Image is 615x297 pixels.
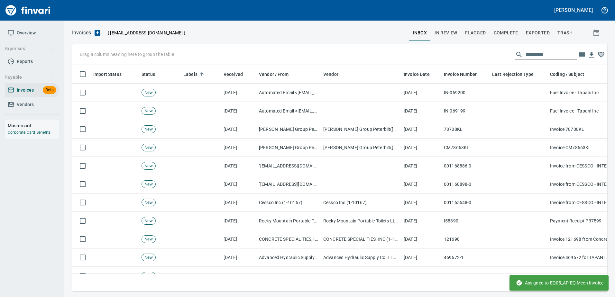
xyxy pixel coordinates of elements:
td: [DATE] [221,248,256,267]
span: Last Rejection Type [492,70,542,78]
span: New [142,163,155,169]
td: Rocky Mountain Portable Toilets LLC (1-38826) [256,212,321,230]
span: Invoice Date [404,70,438,78]
td: Advanced Hydraulic Supply Co. LLC (1-10020) [321,248,401,267]
span: New [142,145,155,151]
span: New [142,200,155,206]
span: New [142,273,155,279]
nav: breadcrumb [72,29,91,37]
td: [PERSON_NAME] Group Peterbilt([MEDICAL_DATA]) (1-38196) [256,139,321,157]
button: [PERSON_NAME] [553,5,594,15]
td: [DATE] [401,175,441,194]
td: [PERSON_NAME] Group Peterbilt([MEDICAL_DATA]) (1-38196) [321,120,401,139]
td: [DATE] [401,120,441,139]
td: 469671-1 [441,267,490,285]
td: "[EMAIL_ADDRESS][DOMAIN_NAME]" <[EMAIL_ADDRESS][DOMAIN_NAME]> [256,175,321,194]
span: Received [224,70,251,78]
img: Finvari [4,3,52,18]
button: Expenses [2,43,56,55]
td: [DATE] [401,102,441,120]
a: Reports [5,54,59,69]
p: Invoices [72,29,91,37]
button: Column choices favorited. Click to reset to default [596,50,606,59]
span: Reports [17,58,33,66]
span: In Review [435,29,457,37]
span: New [142,236,155,242]
span: Exported [526,29,550,37]
td: [DATE] [401,248,441,267]
h5: [PERSON_NAME] [554,7,593,14]
td: [PERSON_NAME] Group Peterbilt([MEDICAL_DATA]) (1-38196) [321,139,401,157]
td: I58390 [441,212,490,230]
h6: Mastercard [8,122,59,129]
span: Import Status [93,70,122,78]
span: Vendor / From [259,70,289,78]
td: Advanced Hydraulic Supply Co. LLC (1-10020) [321,267,401,285]
span: Coding / Subject [550,70,592,78]
td: Automated Email <[EMAIL_ADDRESS][DOMAIN_NAME]> [256,102,321,120]
td: [DATE] [401,139,441,157]
span: Payable [5,73,53,81]
span: Complete [494,29,518,37]
span: Vendors [17,101,34,109]
span: Import Status [93,70,130,78]
td: 121698 [441,230,490,248]
span: Beta [43,86,56,94]
td: [DATE] [221,212,256,230]
p: Drag a column heading here to group the table [80,51,174,58]
button: Payable [2,71,56,83]
span: Expenses [5,45,53,53]
td: [DATE] [221,139,256,157]
td: Cessco Inc (1-10167) [256,194,321,212]
td: Automated Email <[EMAIL_ADDRESS][DOMAIN_NAME]> [256,84,321,102]
span: Vendor [323,70,338,78]
td: CONCRETE SPECIAL TIES, INC (1-11162) [256,230,321,248]
span: Invoices [17,86,34,94]
span: New [142,90,155,96]
span: New [142,181,155,187]
span: Labels [183,70,206,78]
span: Vendor [323,70,347,78]
td: Advanced Hydraulic Supply Co. LLC (1-10020) [256,248,321,267]
button: Upload an Invoice [91,29,104,37]
td: [DATE] [221,84,256,102]
td: 001165548-0 [441,194,490,212]
span: trash [557,29,573,37]
td: [DATE] [221,120,256,139]
td: CM78663KL [441,139,490,157]
span: Status [142,70,155,78]
td: Advanced Hydraulic Supply Co. LLC (1-10020) [256,267,321,285]
span: Invoice Number [444,70,477,78]
td: Rocky Mountain Portable Toilets LLC (1-38826) [321,212,401,230]
td: [DATE] [401,230,441,248]
span: Labels [183,70,197,78]
td: IN-069199 [441,102,490,120]
td: [DATE] [401,84,441,102]
td: 469672-1 [441,248,490,267]
span: Overview [17,29,36,37]
span: New [142,255,155,261]
span: Invoice Date [404,70,430,78]
td: [DATE] [221,157,256,175]
span: New [142,126,155,132]
a: Vendors [5,97,59,112]
td: [DATE] [221,194,256,212]
span: Received [224,70,243,78]
span: inbox [413,29,427,37]
span: Invoice Number [444,70,485,78]
span: Assigned to EQ05_AP EQ Mech Invoice [516,280,603,286]
td: IN-069200 [441,84,490,102]
td: "[EMAIL_ADDRESS][DOMAIN_NAME]" <[EMAIL_ADDRESS][DOMAIN_NAME]> [256,157,321,175]
td: [DATE] [401,212,441,230]
td: [DATE] [221,175,256,194]
span: Coding / Subject [550,70,584,78]
span: Status [142,70,163,78]
p: ( ) [104,30,185,36]
td: 001168886-0 [441,157,490,175]
td: 001168898-0 [441,175,490,194]
a: InvoicesBeta [5,83,59,97]
span: New [142,218,155,224]
a: Overview [5,26,59,40]
td: Cessco Inc (1-10167) [321,194,401,212]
